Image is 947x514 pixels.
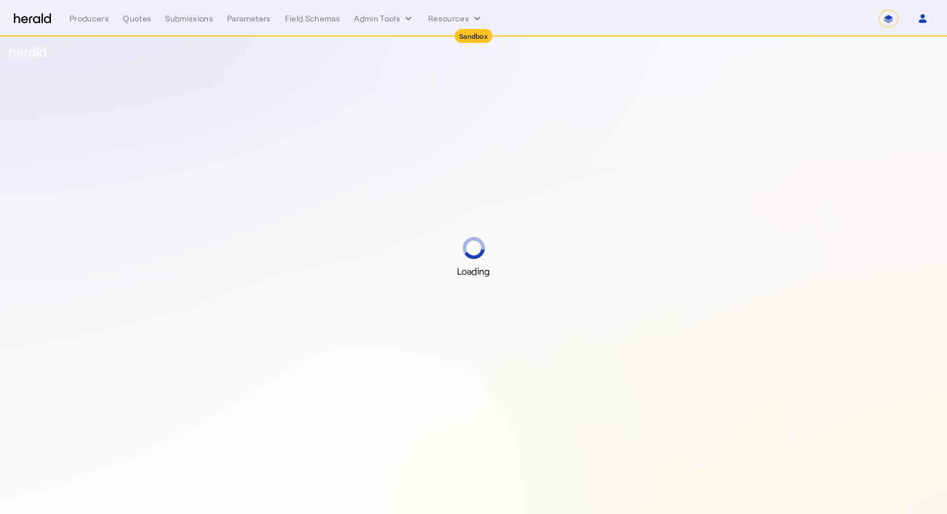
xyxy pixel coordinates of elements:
button: internal dropdown menu [354,13,414,24]
div: Quotes [123,13,151,24]
div: Submissions [165,13,213,24]
div: Parameters [227,13,271,24]
div: Field Schemas [285,13,341,24]
div: Sandbox [455,29,492,43]
button: Resources dropdown menu [428,13,483,24]
div: Producers [70,13,109,24]
img: Herald Logo [14,13,51,24]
